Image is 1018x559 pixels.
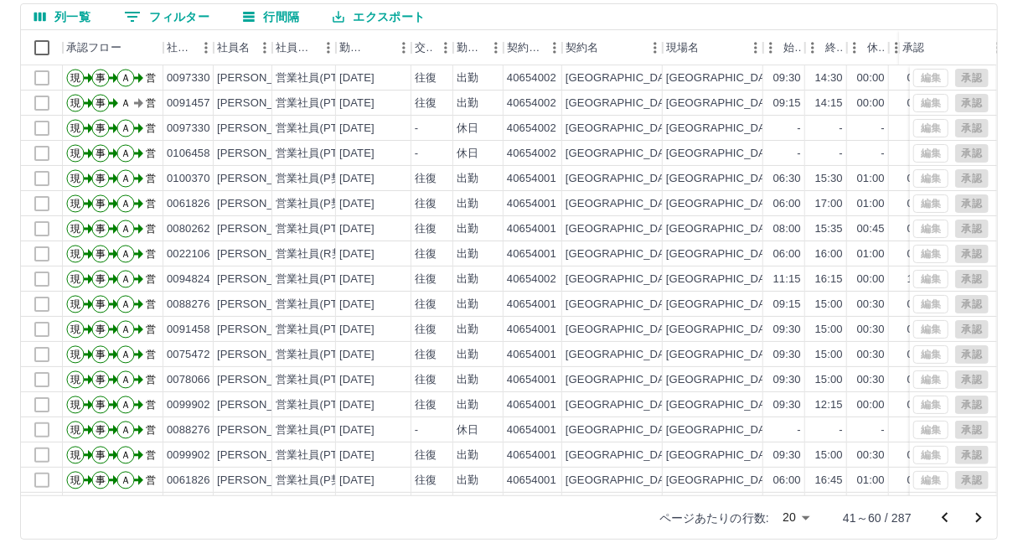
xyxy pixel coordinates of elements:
[70,374,80,386] text: 現
[276,397,364,413] div: 営業社員(PT契約)
[666,372,908,388] div: [GEOGRAPHIC_DATA]立[GEOGRAPHIC_DATA]
[907,196,935,212] div: 06:00
[566,246,681,262] div: [GEOGRAPHIC_DATA]
[167,347,210,363] div: 0075472
[566,196,681,212] div: [GEOGRAPHIC_DATA]
[217,372,308,388] div: [PERSON_NAME]
[96,223,106,235] text: 事
[457,397,478,413] div: 出勤
[805,30,847,65] div: 終業
[217,347,308,363] div: [PERSON_NAME]
[798,121,801,137] div: -
[457,347,478,363] div: 出勤
[167,422,210,438] div: 0088276
[666,322,908,338] div: [GEOGRAPHIC_DATA]立[GEOGRAPHIC_DATA]
[217,70,308,86] div: [PERSON_NAME]
[272,30,336,65] div: 社員区分
[907,171,935,187] div: 06:30
[415,196,437,212] div: 往復
[121,173,131,184] text: Ａ
[217,297,308,313] div: [PERSON_NAME]
[907,347,935,363] div: 09:30
[96,198,106,210] text: 事
[773,96,801,111] div: 09:15
[276,422,364,438] div: 営業社員(PT契約)
[566,146,681,162] div: [GEOGRAPHIC_DATA]
[857,372,885,388] div: 00:30
[96,323,106,335] text: 事
[666,221,908,237] div: [GEOGRAPHIC_DATA]立[GEOGRAPHIC_DATA]
[566,297,681,313] div: [GEOGRAPHIC_DATA]
[907,96,935,111] div: 09:15
[121,198,131,210] text: Ａ
[146,148,156,159] text: 営
[857,397,885,413] div: 00:00
[881,121,885,137] div: -
[96,399,106,411] text: 事
[504,30,562,65] div: 契約コード
[167,70,210,86] div: 0097330
[542,35,567,60] button: メニュー
[146,424,156,436] text: 営
[773,297,801,313] div: 09:15
[339,196,375,212] div: [DATE]
[507,422,556,438] div: 40654001
[121,122,131,134] text: Ａ
[962,501,995,535] button: 次のページへ
[63,30,163,65] div: 承認フロー
[457,171,478,187] div: 出勤
[773,221,801,237] div: 08:00
[457,196,478,212] div: 出勤
[391,35,416,60] button: メニュー
[457,246,478,262] div: 出勤
[840,121,843,137] div: -
[96,374,106,386] text: 事
[217,448,308,463] div: [PERSON_NAME]
[121,399,131,411] text: Ａ
[167,96,210,111] div: 0091457
[815,246,843,262] div: 16:00
[146,97,156,109] text: 営
[276,221,364,237] div: 営業社員(PT契約)
[666,347,908,363] div: [GEOGRAPHIC_DATA]立[GEOGRAPHIC_DATA]
[276,322,364,338] div: 営業社員(PT契約)
[194,35,219,60] button: メニュー
[815,397,843,413] div: 12:15
[840,422,843,438] div: -
[319,4,438,29] button: エクスポート
[66,30,121,65] div: 承認フロー
[507,146,556,162] div: 40654002
[415,322,437,338] div: 往復
[217,272,308,287] div: [PERSON_NAME]
[411,30,453,65] div: 交通費
[121,72,131,84] text: Ａ
[776,505,816,530] div: 20
[902,30,924,65] div: 承認
[70,298,80,310] text: 現
[96,298,106,310] text: 事
[276,297,364,313] div: 営業社員(PT契約)
[415,397,437,413] div: 往復
[666,272,974,287] div: [GEOGRAPHIC_DATA]立[GEOGRAPHIC_DATA]教育学校売店
[121,248,131,260] text: Ａ
[457,30,483,65] div: 勤務区分
[167,221,210,237] div: 0080262
[507,121,556,137] div: 40654002
[857,297,885,313] div: 00:30
[167,322,210,338] div: 0091458
[815,70,843,86] div: 14:30
[415,272,437,287] div: 往復
[339,372,375,388] div: [DATE]
[70,323,80,335] text: 現
[773,246,801,262] div: 06:00
[907,397,935,413] div: 09:30
[773,272,801,287] div: 11:15
[121,273,131,285] text: Ａ
[415,422,418,438] div: -
[339,221,375,237] div: [DATE]
[121,148,131,159] text: Ａ
[121,424,131,436] text: Ａ
[415,171,437,187] div: 往復
[666,422,908,438] div: [GEOGRAPHIC_DATA]立[GEOGRAPHIC_DATA]
[666,30,699,65] div: 現場名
